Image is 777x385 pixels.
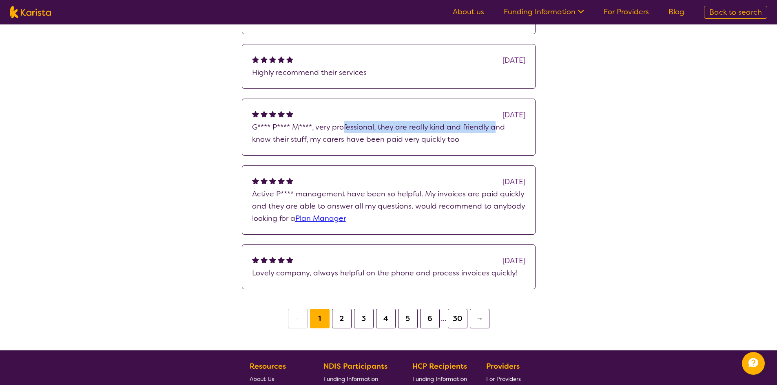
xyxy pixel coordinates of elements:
p: G**** P**** M****, very professional, they are really kind and friendly and know their stuff, my ... [252,121,525,145]
span: About Us [250,375,274,383]
p: Active P**** management have been so helpful. My invoices are paid quickly and they are able to a... [252,188,525,224]
div: [DATE] [503,255,525,267]
div: [DATE] [503,176,525,188]
a: Funding Information [504,7,584,17]
img: fullstar [269,110,276,117]
button: 4 [376,309,396,328]
div: [DATE] [503,54,525,66]
img: fullstar [269,256,276,263]
div: [DATE] [503,109,525,121]
span: … [441,314,447,323]
img: Karista logo [10,6,51,18]
img: fullstar [278,56,285,63]
img: fullstar [252,56,259,63]
span: For Providers [486,375,521,383]
button: 5 [398,309,418,328]
img: fullstar [261,256,268,263]
b: Providers [486,361,520,371]
img: fullstar [278,177,285,184]
p: Lovely company, always helpful on the phone and process invoices quickly! [252,267,525,279]
a: About Us [250,372,304,385]
b: HCP Recipients [412,361,467,371]
a: Funding Information [323,372,394,385]
a: Back to search [704,6,767,19]
img: fullstar [261,56,268,63]
a: Plan Manager [295,213,346,223]
img: fullstar [252,256,259,263]
a: About us [453,7,484,17]
button: → [470,309,489,328]
a: Blog [669,7,684,17]
span: Funding Information [323,375,378,383]
img: fullstar [286,256,293,263]
a: Funding Information [412,372,467,385]
button: 30 [448,309,467,328]
img: fullstar [252,110,259,117]
img: fullstar [278,110,285,117]
button: ← [288,309,308,328]
b: Resources [250,361,286,371]
a: For Providers [604,7,649,17]
img: fullstar [286,177,293,184]
span: Funding Information [412,375,467,383]
b: NDIS Participants [323,361,387,371]
button: 1 [310,309,330,328]
img: fullstar [261,177,268,184]
img: fullstar [286,56,293,63]
img: fullstar [269,177,276,184]
img: fullstar [269,56,276,63]
img: fullstar [261,110,268,117]
a: For Providers [486,372,524,385]
img: fullstar [252,177,259,184]
button: Channel Menu [742,352,765,375]
img: fullstar [278,256,285,263]
p: Highly recommend their services [252,66,525,79]
button: 3 [354,309,374,328]
img: fullstar [286,110,293,117]
button: 6 [420,309,440,328]
button: 2 [332,309,352,328]
span: Back to search [709,7,762,17]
